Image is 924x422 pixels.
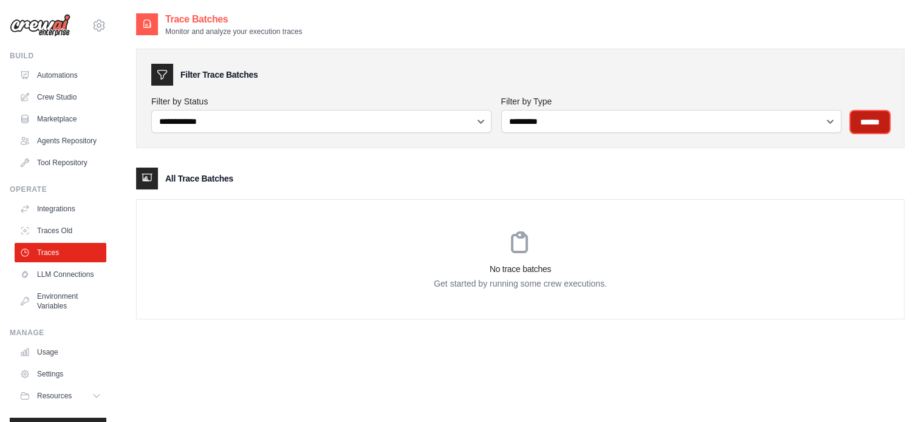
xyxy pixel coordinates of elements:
[15,87,106,107] a: Crew Studio
[15,153,106,172] a: Tool Repository
[15,131,106,151] a: Agents Repository
[15,221,106,240] a: Traces Old
[10,14,70,37] img: Logo
[15,109,106,129] a: Marketplace
[15,287,106,316] a: Environment Variables
[15,199,106,219] a: Integrations
[165,27,302,36] p: Monitor and analyze your execution traces
[15,243,106,262] a: Traces
[15,364,106,384] a: Settings
[180,69,258,81] h3: Filter Trace Batches
[10,185,106,194] div: Operate
[15,265,106,284] a: LLM Connections
[151,95,491,107] label: Filter by Status
[165,172,233,185] h3: All Trace Batches
[137,277,904,290] p: Get started by running some crew executions.
[10,51,106,61] div: Build
[137,263,904,275] h3: No trace batches
[15,66,106,85] a: Automations
[37,391,72,401] span: Resources
[501,95,841,107] label: Filter by Type
[10,328,106,338] div: Manage
[15,386,106,406] button: Resources
[165,12,302,27] h2: Trace Batches
[15,342,106,362] a: Usage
